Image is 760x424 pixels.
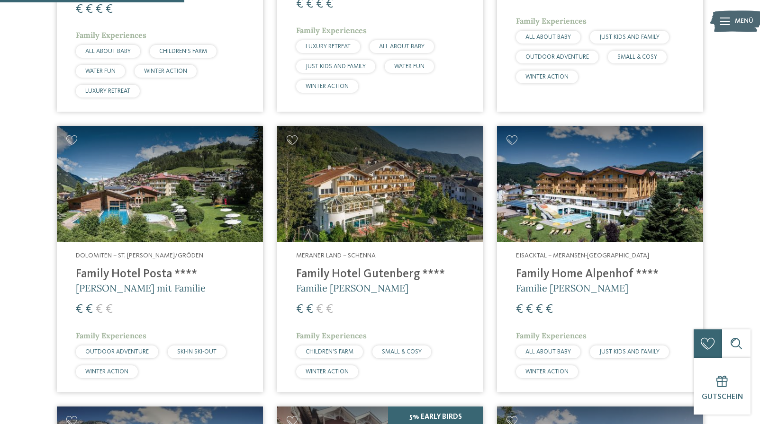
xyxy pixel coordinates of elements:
span: SMALL & COSY [617,54,657,60]
span: Family Experiences [76,331,146,340]
span: ALL ABOUT BABY [85,48,131,54]
span: Familie [PERSON_NAME] [296,282,408,294]
h4: Family Home Alpenhof **** [516,267,684,282]
span: WATER FUN [85,68,116,74]
span: Family Experiences [516,331,587,340]
span: Meraner Land – Schenna [296,252,376,259]
span: SKI-IN SKI-OUT [177,349,217,355]
span: JUST KIDS AND FAMILY [599,34,660,40]
img: Familienhotels gesucht? Hier findet ihr die besten! [57,126,263,241]
span: Family Experiences [516,16,587,26]
span: JUST KIDS AND FAMILY [599,349,660,355]
span: Dolomiten – St. [PERSON_NAME]/Gröden [76,252,203,259]
a: Familienhotels gesucht? Hier findet ihr die besten! Dolomiten – St. [PERSON_NAME]/Gröden Family H... [57,126,263,392]
span: € [306,303,313,316]
span: € [86,303,93,316]
span: WINTER ACTION [144,68,187,74]
span: LUXURY RETREAT [306,44,351,50]
span: € [296,303,303,316]
a: Familienhotels gesucht? Hier findet ihr die besten! Meraner Land – Schenna Family Hotel Gutenberg... [277,126,483,392]
span: WINTER ACTION [85,369,128,375]
span: € [106,3,113,16]
span: JUST KIDS AND FAMILY [306,63,366,70]
h4: Family Hotel Posta **** [76,267,244,282]
span: ALL ABOUT BABY [379,44,425,50]
span: WATER FUN [394,63,425,70]
span: CHILDREN’S FARM [159,48,207,54]
span: € [326,303,333,316]
span: SMALL & COSY [382,349,422,355]
span: [PERSON_NAME] mit Familie [76,282,206,294]
span: Eisacktal – Meransen-[GEOGRAPHIC_DATA] [516,252,649,259]
span: Family Experiences [76,30,146,40]
span: CHILDREN’S FARM [306,349,353,355]
span: ALL ABOUT BABY [525,349,571,355]
span: OUTDOOR ADVENTURE [525,54,589,60]
span: € [86,3,93,16]
span: WINTER ACTION [306,369,349,375]
span: € [526,303,533,316]
span: € [106,303,113,316]
span: OUTDOOR ADVENTURE [85,349,149,355]
span: WINTER ACTION [525,74,569,80]
span: ALL ABOUT BABY [525,34,571,40]
span: € [536,303,543,316]
span: Gutschein [702,393,743,401]
h4: Family Hotel Gutenberg **** [296,267,464,282]
img: Family Hotel Gutenberg **** [277,126,483,241]
a: Familienhotels gesucht? Hier findet ihr die besten! Eisacktal – Meransen-[GEOGRAPHIC_DATA] Family... [497,126,703,392]
span: € [546,303,553,316]
span: LUXURY RETREAT [85,88,130,94]
span: € [96,3,103,16]
span: € [316,303,323,316]
img: Family Home Alpenhof **** [497,126,703,241]
span: WINTER ACTION [306,83,349,89]
a: Gutschein [694,358,751,415]
span: Family Experiences [296,331,367,340]
span: Family Experiences [296,26,367,35]
span: Familie [PERSON_NAME] [516,282,628,294]
span: WINTER ACTION [525,369,569,375]
span: € [76,3,83,16]
span: € [96,303,103,316]
span: € [76,303,83,316]
span: € [516,303,523,316]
